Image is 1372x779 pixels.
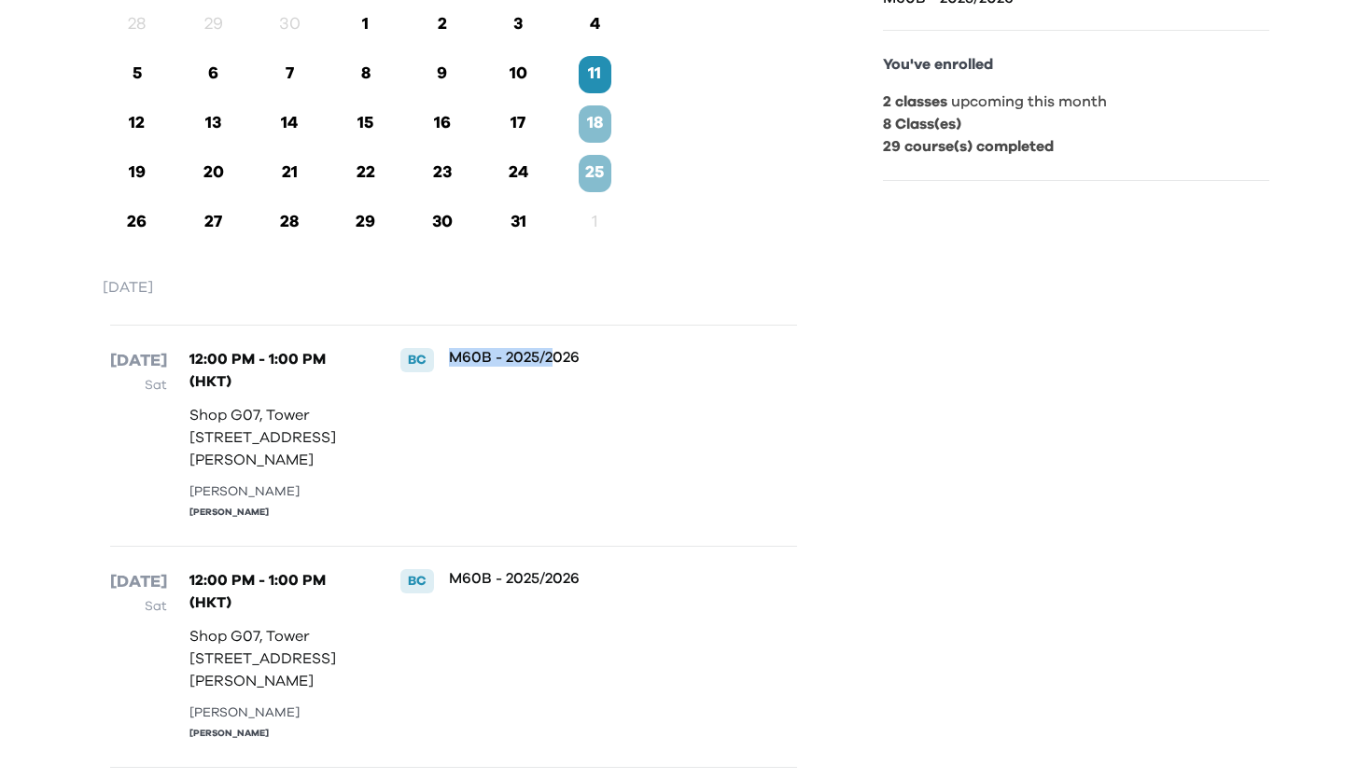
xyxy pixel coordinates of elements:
p: 29 [349,210,382,235]
div: [PERSON_NAME] [189,703,361,723]
p: 28 [273,210,306,235]
p: 14 [273,111,306,136]
p: 20 [197,160,230,186]
p: Sat [110,374,167,396]
p: 10 [502,62,535,87]
b: 2 classes [883,94,947,109]
p: Sat [110,595,167,618]
p: 15 [349,111,382,136]
p: 8 [349,62,382,87]
p: 7 [273,62,306,87]
p: 2 [426,12,458,37]
p: 25 [579,160,611,186]
p: 12 [120,111,153,136]
p: 1 [579,210,611,235]
p: 23 [426,160,458,186]
p: 11 [579,62,611,87]
p: 30 [273,12,306,37]
div: BC [400,569,434,593]
p: M60B - 2025/2026 [449,348,735,367]
p: 31 [502,210,535,235]
b: 29 course(s) completed [883,139,1054,154]
p: Shop G07, Tower [STREET_ADDRESS][PERSON_NAME] [189,404,361,471]
p: 12:00 PM - 1:00 PM (HKT) [189,569,361,614]
p: 19 [120,160,153,186]
p: 29 [197,12,230,37]
p: 21 [273,160,306,186]
b: 8 Class(es) [883,117,961,132]
p: You've enrolled [883,53,1269,76]
p: 9 [426,62,458,87]
p: 17 [502,111,535,136]
div: [PERSON_NAME] [189,727,361,741]
div: BC [400,348,434,372]
p: 27 [197,210,230,235]
p: 22 [349,160,382,186]
p: 30 [426,210,458,235]
p: 12:00 PM - 1:00 PM (HKT) [189,348,361,393]
p: 26 [120,210,153,235]
p: 24 [502,160,535,186]
p: 4 [579,12,611,37]
p: 1 [349,12,382,37]
p: 13 [197,111,230,136]
p: [DATE] [110,569,167,595]
p: upcoming this month [883,90,1269,113]
p: 18 [579,111,611,136]
p: 3 [502,12,535,37]
p: Shop G07, Tower [STREET_ADDRESS][PERSON_NAME] [189,625,361,692]
div: [PERSON_NAME] [189,506,361,520]
p: 6 [197,62,230,87]
p: M60B - 2025/2026 [449,569,735,588]
p: [DATE] [103,276,805,299]
p: 28 [120,12,153,37]
p: [DATE] [110,348,167,374]
p: 16 [426,111,458,136]
p: 5 [120,62,153,87]
div: [PERSON_NAME] [189,482,361,502]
